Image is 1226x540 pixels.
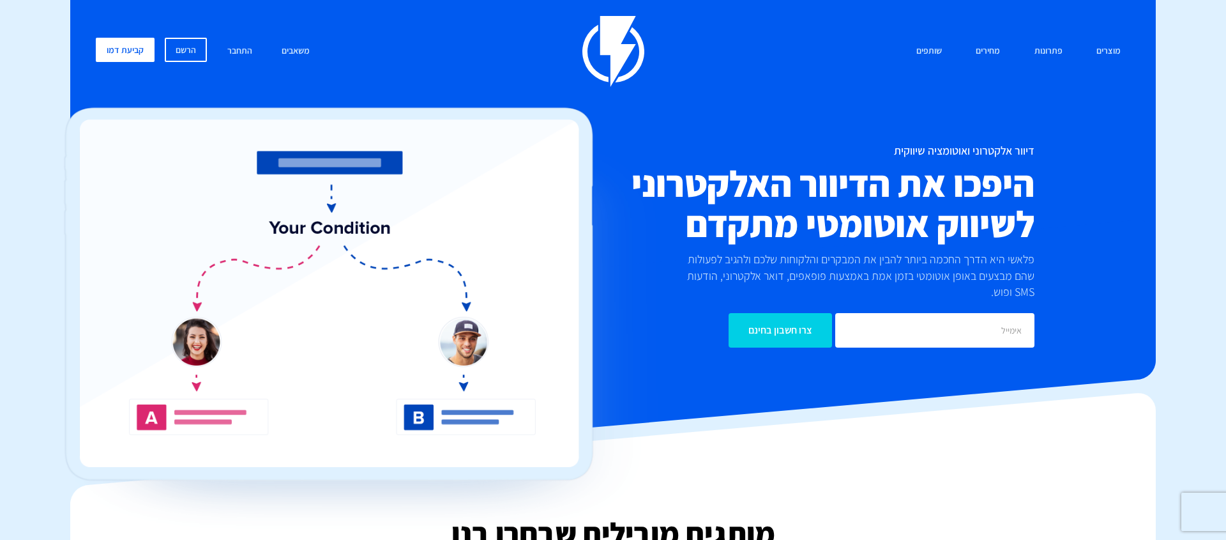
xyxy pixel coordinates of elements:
[536,164,1034,245] h2: היפכו את הדיוור האלקטרוני לשיווק אוטומטי מתקדם
[1087,38,1130,65] a: מוצרים
[165,38,207,62] a: הרשם
[835,313,1034,348] input: אימייל
[536,144,1034,157] h1: דיוור אלקטרוני ואוטומציה שיווקית
[907,38,951,65] a: שותפים
[666,251,1035,300] p: פלאשי היא הדרך החכמה ביותר להבין את המבקרים והלקוחות שלכם ולהגיב לפעולות שהם מבצעים באופן אוטומטי...
[1025,38,1072,65] a: פתרונות
[218,38,262,65] a: התחבר
[272,38,319,65] a: משאבים
[96,38,155,62] a: קביעת דמו
[729,313,832,348] input: צרו חשבון בחינם
[966,38,1010,65] a: מחירים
